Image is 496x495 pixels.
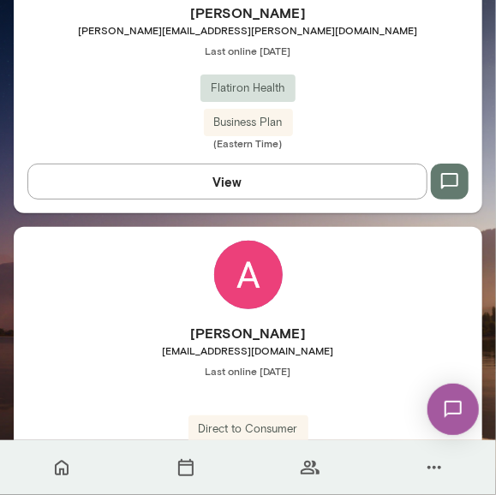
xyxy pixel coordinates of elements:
span: Last online [DATE] [14,44,482,57]
img: Amanda Weber [214,241,283,309]
span: [EMAIL_ADDRESS][DOMAIN_NAME] [14,343,482,357]
h6: [PERSON_NAME] [14,3,482,23]
span: Last online [DATE] [14,364,482,378]
span: Direct to Consumer [188,420,308,438]
span: Flatiron Health [200,80,296,97]
button: View [27,164,427,200]
h6: [PERSON_NAME] [14,323,482,343]
span: Business Plan [204,114,293,131]
span: [PERSON_NAME][EMAIL_ADDRESS][PERSON_NAME][DOMAIN_NAME] [14,23,482,37]
span: (Eastern Time) [14,136,482,150]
